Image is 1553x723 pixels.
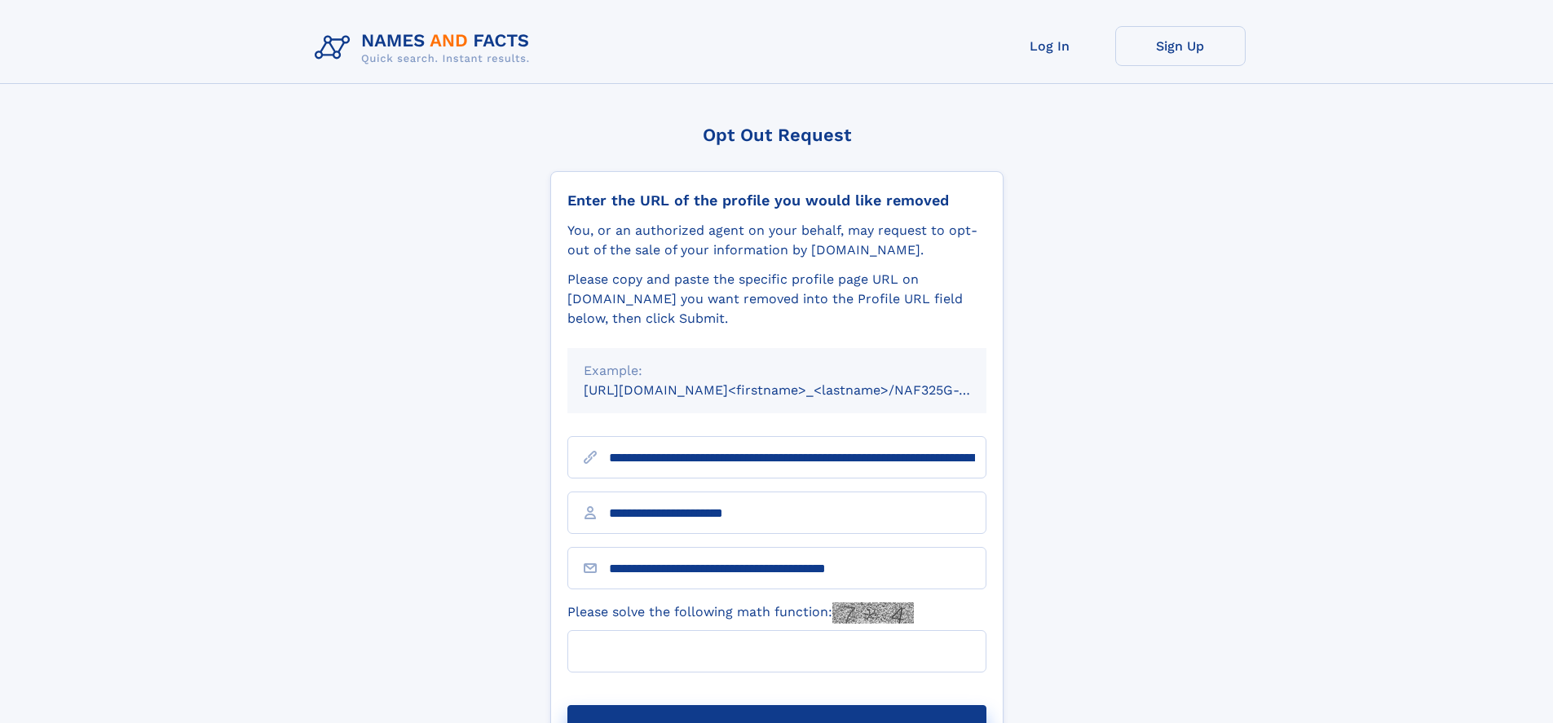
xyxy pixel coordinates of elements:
img: Logo Names and Facts [308,26,543,70]
label: Please solve the following math function: [567,602,914,624]
a: Sign Up [1115,26,1246,66]
div: Enter the URL of the profile you would like removed [567,192,986,209]
a: Log In [985,26,1115,66]
div: Example: [584,361,970,381]
div: Opt Out Request [550,125,1004,145]
small: [URL][DOMAIN_NAME]<firstname>_<lastname>/NAF325G-xxxxxxxx [584,382,1017,398]
div: You, or an authorized agent on your behalf, may request to opt-out of the sale of your informatio... [567,221,986,260]
div: Please copy and paste the specific profile page URL on [DOMAIN_NAME] you want removed into the Pr... [567,270,986,328]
